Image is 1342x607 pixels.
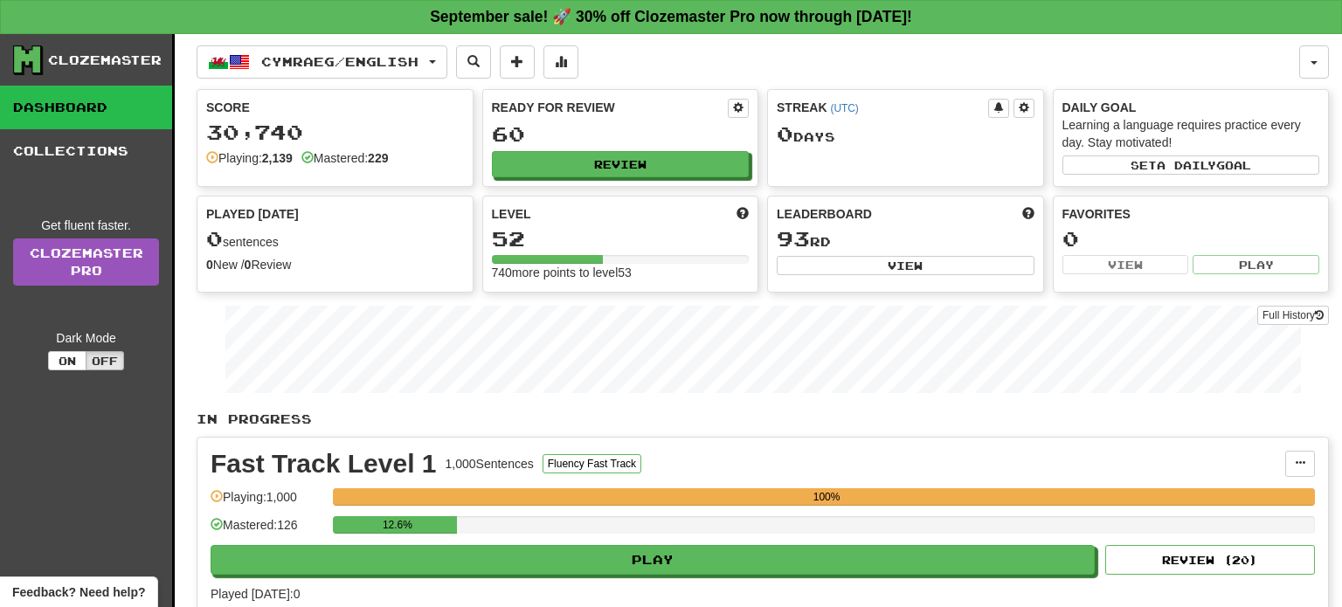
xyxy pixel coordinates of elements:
[1193,255,1319,274] button: Play
[301,149,389,167] div: Mastered:
[338,488,1315,506] div: 100%
[206,205,299,223] span: Played [DATE]
[211,516,324,545] div: Mastered: 126
[206,256,464,273] div: New / Review
[1105,545,1315,575] button: Review (20)
[830,102,858,114] a: (UTC)
[543,454,641,473] button: Fluency Fast Track
[500,45,535,79] button: Add sentence to collection
[197,45,447,79] button: Cymraeg/English
[1062,205,1320,223] div: Favorites
[777,228,1034,251] div: rd
[777,205,872,223] span: Leaderboard
[777,123,1034,146] div: Day s
[492,99,729,116] div: Ready for Review
[338,516,456,534] div: 12.6%
[206,258,213,272] strong: 0
[1062,99,1320,116] div: Daily Goal
[492,123,750,145] div: 60
[777,121,793,146] span: 0
[211,451,437,477] div: Fast Track Level 1
[1062,255,1189,274] button: View
[86,351,124,370] button: Off
[446,455,534,472] div: 1,000 Sentences
[492,151,750,177] button: Review
[1257,306,1329,325] button: Full History
[12,583,145,601] span: Open feedback widget
[262,151,293,165] strong: 2,139
[206,228,464,251] div: sentences
[48,52,162,69] div: Clozemaster
[206,226,223,251] span: 0
[737,205,749,223] span: Score more points to level up
[206,121,464,143] div: 30,740
[13,238,159,286] a: ClozemasterPro
[1062,228,1320,250] div: 0
[430,8,912,25] strong: September sale! 🚀 30% off Clozemaster Pro now through [DATE]!
[13,329,159,347] div: Dark Mode
[48,351,86,370] button: On
[1062,155,1320,175] button: Seta dailygoal
[492,228,750,250] div: 52
[1157,159,1216,171] span: a daily
[206,149,293,167] div: Playing:
[1062,116,1320,151] div: Learning a language requires practice every day. Stay motivated!
[492,205,531,223] span: Level
[543,45,578,79] button: More stats
[197,410,1329,428] p: In Progress
[206,99,464,116] div: Score
[245,258,252,272] strong: 0
[1022,205,1034,223] span: This week in points, UTC
[456,45,491,79] button: Search sentences
[211,488,324,517] div: Playing: 1,000
[777,256,1034,275] button: View
[777,226,810,251] span: 93
[261,54,419,69] span: Cymraeg / English
[211,587,300,601] span: Played [DATE]: 0
[211,545,1095,575] button: Play
[368,151,388,165] strong: 229
[777,99,988,116] div: Streak
[13,217,159,234] div: Get fluent faster.
[492,264,750,281] div: 740 more points to level 53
